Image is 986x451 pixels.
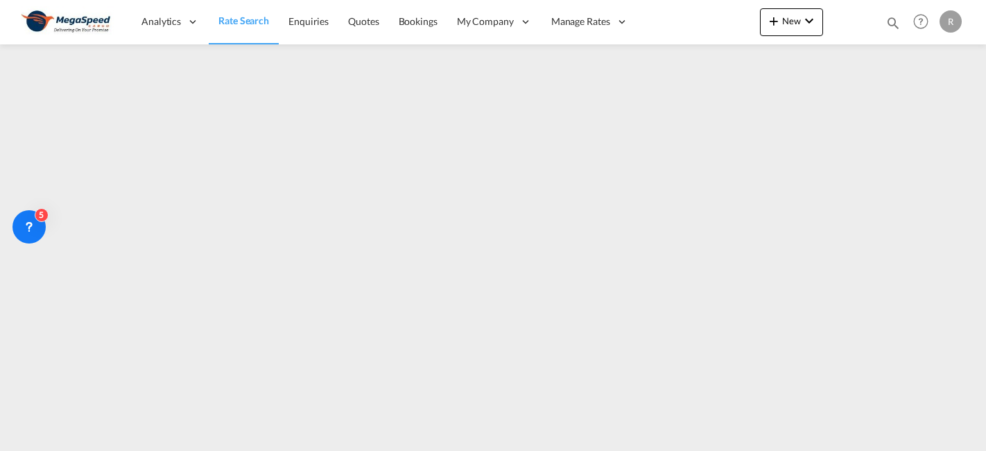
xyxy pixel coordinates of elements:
[218,15,269,26] span: Rate Search
[760,8,823,36] button: icon-plus 400-fgNewicon-chevron-down
[940,10,962,33] div: R
[141,15,181,28] span: Analytics
[288,15,329,27] span: Enquiries
[885,15,901,31] md-icon: icon-magnify
[909,10,940,35] div: Help
[457,15,514,28] span: My Company
[766,15,818,26] span: New
[21,6,114,37] img: ad002ba0aea611eda5429768204679d3.JPG
[399,15,438,27] span: Bookings
[348,15,379,27] span: Quotes
[551,15,610,28] span: Manage Rates
[801,12,818,29] md-icon: icon-chevron-down
[766,12,782,29] md-icon: icon-plus 400-fg
[885,15,901,36] div: icon-magnify
[909,10,933,33] span: Help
